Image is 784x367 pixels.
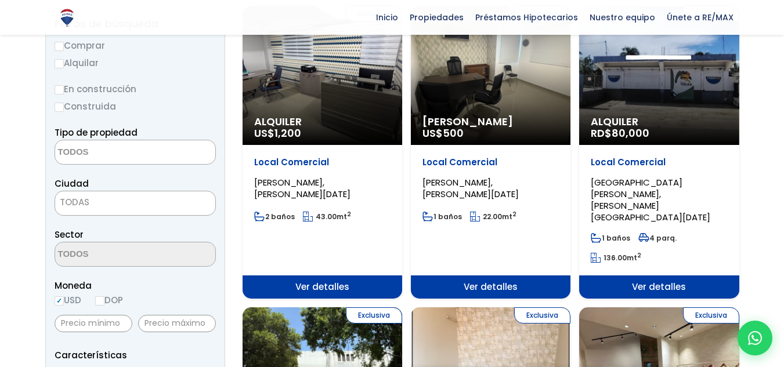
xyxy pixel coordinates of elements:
input: DOP [95,296,104,306]
span: Alquiler [254,116,391,128]
textarea: Search [55,140,168,165]
span: 1 baños [422,212,462,221]
sup: 2 [512,210,516,219]
span: Alquiler [591,116,727,128]
span: 4 parq. [638,233,677,243]
span: mt [591,253,641,263]
label: Construida [55,99,216,114]
span: Exclusiva [346,307,402,324]
span: Préstamos Hipotecarios [469,9,584,26]
span: 500 [443,126,464,140]
span: 2 baños [254,212,295,221]
span: US$ [422,126,464,140]
span: 136.00 [604,253,627,263]
input: Construida [55,103,64,112]
span: mt [303,212,351,221]
a: Exclusiva Alquiler RD$80,000 Local Comercial [GEOGRAPHIC_DATA][PERSON_NAME], [PERSON_NAME][GEOGRA... [579,6,739,299]
input: En construcción [55,85,64,95]
textarea: Search [55,242,168,267]
span: [PERSON_NAME] [422,116,559,128]
span: [PERSON_NAME], [PERSON_NAME][DATE] [254,176,351,200]
span: Ciudad [55,177,89,190]
label: USD [55,293,81,307]
span: mt [470,212,516,221]
span: Sector [55,228,84,241]
span: Propiedades [404,9,469,26]
span: Ver detalles [579,275,739,299]
span: TODAS [55,194,215,210]
span: Ver detalles [243,275,402,299]
sup: 2 [347,210,351,219]
input: USD [55,296,64,306]
span: Tipo de propiedad [55,126,138,139]
span: 1 baños [591,233,630,243]
span: Ver detalles [411,275,570,299]
span: [GEOGRAPHIC_DATA][PERSON_NAME], [PERSON_NAME][GEOGRAPHIC_DATA][DATE] [591,176,710,223]
span: Nuestro equipo [584,9,661,26]
sup: 2 [637,251,641,260]
span: Exclusiva [514,307,570,324]
span: 1,200 [274,126,301,140]
p: Local Comercial [422,157,559,168]
input: Comprar [55,42,64,51]
input: Alquilar [55,59,64,68]
span: RD$ [591,126,649,140]
label: DOP [95,293,123,307]
input: Precio mínimo [55,315,132,332]
input: Precio máximo [138,315,216,332]
p: Local Comercial [254,157,391,168]
span: Inicio [370,9,404,26]
img: Logo de REMAX [57,8,77,28]
span: US$ [254,126,301,140]
p: Local Comercial [591,157,727,168]
span: Moneda [55,278,216,293]
label: Comprar [55,38,216,53]
a: Exclusiva [PERSON_NAME] US$500 Local Comercial [PERSON_NAME], [PERSON_NAME][DATE] 1 baños 22.00mt... [411,6,570,299]
label: Alquilar [55,56,216,70]
span: 22.00 [483,212,502,221]
span: Únete a RE/MAX [661,9,739,26]
span: TODAS [55,191,216,216]
a: Exclusiva Alquiler US$1,200 Local Comercial [PERSON_NAME], [PERSON_NAME][DATE] 2 baños 43.00mt2 V... [243,6,402,299]
span: TODAS [60,196,89,208]
span: 43.00 [316,212,337,221]
span: 80,000 [612,126,649,140]
p: Características [55,348,216,362]
span: Exclusiva [683,307,739,324]
label: En construcción [55,82,216,96]
span: [PERSON_NAME], [PERSON_NAME][DATE] [422,176,519,200]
